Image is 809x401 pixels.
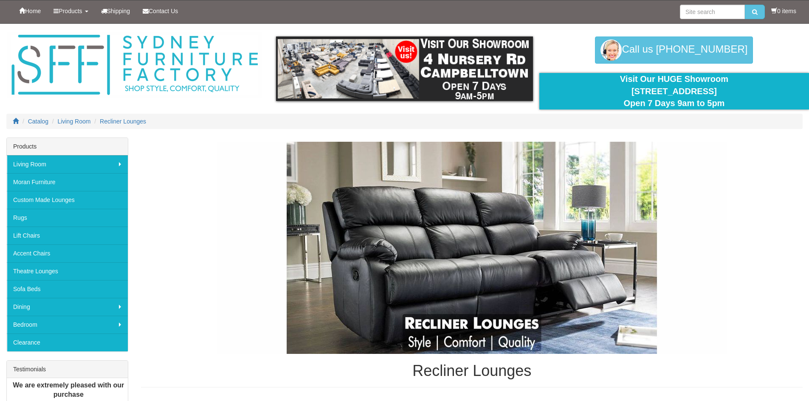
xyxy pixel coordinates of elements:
[217,142,727,354] img: Recliner Lounges
[58,118,91,125] a: Living Room
[7,32,262,98] img: Sydney Furniture Factory
[95,0,137,22] a: Shipping
[546,73,803,109] div: Visit Our HUGE Showroom [STREET_ADDRESS] Open 7 Days 9am to 5pm
[7,298,128,316] a: Dining
[7,173,128,191] a: Moran Furniture
[59,8,82,14] span: Products
[107,8,130,14] span: Shipping
[680,5,745,19] input: Site search
[7,244,128,262] a: Accent Chairs
[7,227,128,244] a: Lift Chairs
[7,280,128,298] a: Sofa Beds
[13,0,47,22] a: Home
[7,209,128,227] a: Rugs
[7,191,128,209] a: Custom Made Lounges
[7,361,128,378] div: Testimonials
[47,0,94,22] a: Products
[141,362,803,379] h1: Recliner Lounges
[149,8,178,14] span: Contact Us
[100,118,146,125] a: Recliner Lounges
[7,155,128,173] a: Living Room
[136,0,184,22] a: Contact Us
[7,316,128,334] a: Bedroom
[276,36,533,101] img: showroom.gif
[25,8,41,14] span: Home
[7,138,128,155] div: Products
[771,7,796,15] li: 0 items
[7,262,128,280] a: Theatre Lounges
[7,334,128,351] a: Clearance
[13,381,124,398] b: We are extremely pleased with our purchase
[28,118,48,125] a: Catalog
